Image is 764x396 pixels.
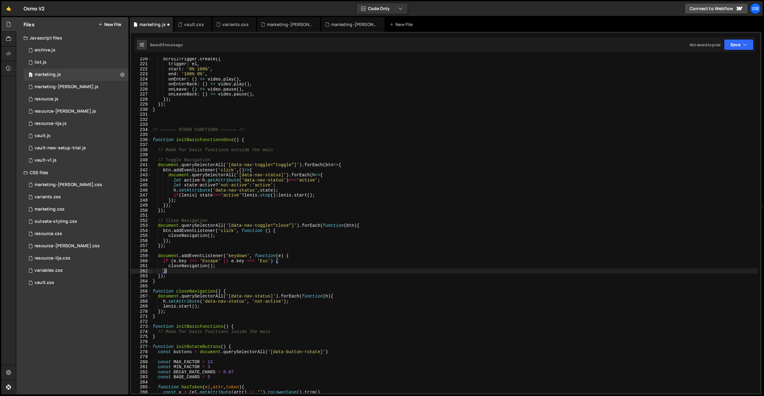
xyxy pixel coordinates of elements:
div: 266 [131,289,152,294]
div: 16596/45422.js [24,69,128,81]
div: 16596/45132.js [24,154,128,166]
div: 16596/46210.js [24,44,128,56]
div: New File [389,21,415,28]
div: marketing-[PERSON_NAME].js [35,84,98,90]
div: 273 [131,324,152,329]
div: 246 [131,188,152,193]
div: 232 [131,117,152,122]
div: 247 [131,193,152,198]
div: 251 [131,213,152,218]
div: 241 [131,163,152,168]
div: 243 [131,173,152,178]
div: resource-ilja.css [35,256,70,261]
div: marketing.js [139,21,166,28]
div: 16596/45511.css [24,191,128,203]
div: resource-[PERSON_NAME].css [35,243,100,249]
div: 259 [131,253,152,259]
div: 233 [131,122,152,127]
div: 16596/45153.css [24,277,128,289]
div: 238 [131,148,152,153]
button: Save [724,39,754,50]
div: 275 [131,334,152,339]
div: variants.css [35,194,61,200]
div: 285 [131,385,152,390]
div: 269 [131,304,152,309]
div: Not saved to prod [690,42,720,47]
div: 253 [131,223,152,228]
div: resource-ilja.js [35,121,67,126]
div: 13 hours ago [161,42,183,47]
div: 237 [131,142,152,148]
div: 276 [131,339,152,345]
div: variants.css [222,21,249,28]
div: 274 [131,329,152,334]
div: 271 [131,314,152,319]
div: 227 [131,92,152,97]
div: list.js [35,60,46,65]
span: 0 [29,73,32,78]
div: 240 [131,158,152,163]
div: 280 [131,360,152,365]
div: 286 [131,390,152,395]
div: 16596/45154.css [24,264,128,277]
div: 16596/45156.css [24,215,128,228]
div: 284 [131,380,152,385]
div: 262 [131,269,152,274]
div: resource-[PERSON_NAME].js [35,109,96,114]
div: 16596/45133.js [24,130,128,142]
div: 278 [131,349,152,355]
div: vault-new-setup-trial.js [35,145,86,151]
div: 265 [131,284,152,289]
div: marketing.js [35,72,61,77]
div: 245 [131,183,152,188]
div: 220 [131,57,152,62]
div: variables.css [35,268,63,273]
h2: Files [24,21,35,28]
div: 248 [131,198,152,203]
div: 226 [131,87,152,92]
div: 235 [131,132,152,137]
div: 272 [131,319,152,324]
div: Osmo V2 [24,5,45,12]
div: 268 [131,299,152,304]
div: outseta-styling.css [35,219,77,224]
button: New File [98,22,121,27]
div: 224 [131,77,152,82]
div: 236 [131,137,152,143]
div: 16596/45151.js [24,56,128,69]
div: resource.js [35,96,58,102]
div: marketing.css [35,207,65,212]
div: 258 [131,248,152,254]
div: 16596/45446.css [24,203,128,215]
div: 223 [131,72,152,77]
div: marketing-[PERSON_NAME].css [35,182,102,188]
div: 257 [131,243,152,248]
div: 267 [131,294,152,299]
div: 16596/45152.js [24,142,128,154]
div: 249 [131,203,152,208]
a: 🤙 [1,1,16,16]
div: 228 [131,97,152,102]
div: 16596/46284.css [24,179,128,191]
div: 221 [131,62,152,67]
div: 254 [131,228,152,233]
div: 256 [131,238,152,244]
div: 239 [131,152,152,158]
div: vault-v1.js [35,158,57,163]
div: marketing-[PERSON_NAME].css [267,21,313,28]
div: Saved [150,42,183,47]
div: 282 [131,370,152,375]
div: 222 [131,67,152,72]
div: 16596/46194.js [24,105,128,118]
div: 260 [131,259,152,264]
div: 229 [131,102,152,107]
div: 277 [131,344,152,349]
div: archive.js [35,47,55,53]
a: Os [750,3,761,14]
div: 281 [131,364,152,370]
div: 279 [131,354,152,360]
div: 230 [131,107,152,112]
div: 264 [131,279,152,284]
div: 250 [131,208,152,213]
div: 16596/46198.css [24,252,128,264]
